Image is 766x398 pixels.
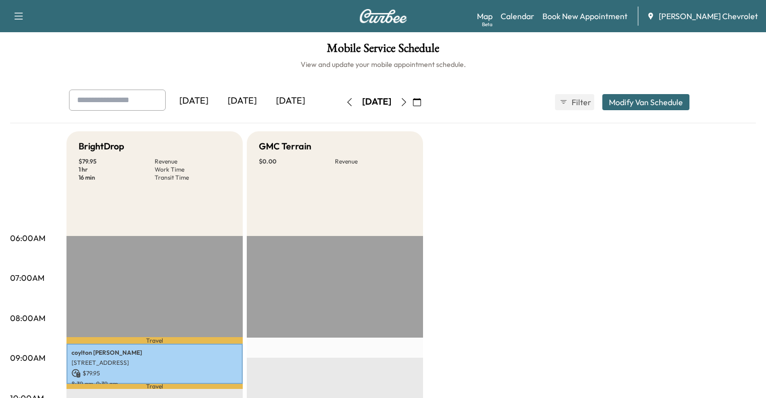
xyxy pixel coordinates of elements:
[79,139,124,153] h5: BrightDrop
[602,94,689,110] button: Modify Van Schedule
[155,157,231,166] p: Revenue
[482,21,493,28] div: Beta
[72,380,238,388] p: 8:39 am - 9:39 am
[10,312,45,324] p: 08:00AM
[72,369,238,378] p: $ 79.95
[555,94,594,110] button: Filter
[66,384,243,388] p: Travel
[572,96,590,108] span: Filter
[659,10,758,22] span: [PERSON_NAME] Chevrolet
[10,42,756,59] h1: Mobile Service Schedule
[79,157,155,166] p: $ 79.95
[266,90,315,113] div: [DATE]
[155,174,231,182] p: Transit Time
[10,59,756,69] h6: View and update your mobile appointment schedule.
[66,337,243,343] p: Travel
[79,166,155,174] p: 1 hr
[501,10,534,22] a: Calendar
[155,166,231,174] p: Work Time
[359,9,407,23] img: Curbee Logo
[10,232,45,244] p: 06:00AM
[218,90,266,113] div: [DATE]
[72,349,238,357] p: coylton [PERSON_NAME]
[259,157,335,166] p: $ 0.00
[10,352,45,364] p: 09:00AM
[72,359,238,367] p: [STREET_ADDRESS]
[79,174,155,182] p: 16 min
[10,272,44,284] p: 07:00AM
[335,157,411,166] p: Revenue
[477,10,493,22] a: MapBeta
[362,96,391,108] div: [DATE]
[259,139,311,153] h5: GMC Terrain
[170,90,218,113] div: [DATE]
[542,10,628,22] a: Book New Appointment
